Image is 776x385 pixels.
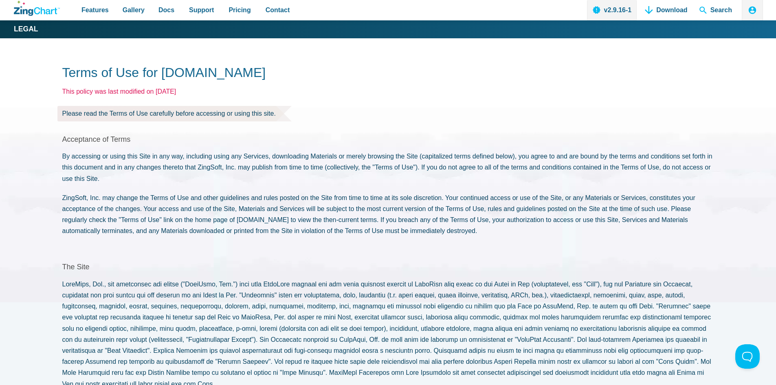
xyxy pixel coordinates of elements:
[735,344,760,369] iframe: Toggle Customer Support
[62,86,714,97] p: This policy was last modified on [DATE]
[62,262,714,272] h2: The Site
[62,135,714,144] h2: Acceptance of Terms
[62,106,284,121] span: Please read the Terms of Use carefully before accessing or using this site.
[189,4,214,15] span: Support
[266,4,290,15] span: Contact
[14,26,38,33] strong: Legal
[158,4,174,15] span: Docs
[62,192,714,237] p: ZingSoft, Inc. may change the Terms of Use and other guidelines and rules posted on the Site from...
[81,4,109,15] span: Features
[229,4,251,15] span: Pricing
[123,4,145,15] span: Gallery
[14,1,60,16] a: ZingChart Logo. Click to return to the homepage
[62,64,714,83] h1: Terms of Use for [DOMAIN_NAME]
[62,151,714,184] p: By accessing or using this Site in any way, including using any Services, downloading Materials o...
